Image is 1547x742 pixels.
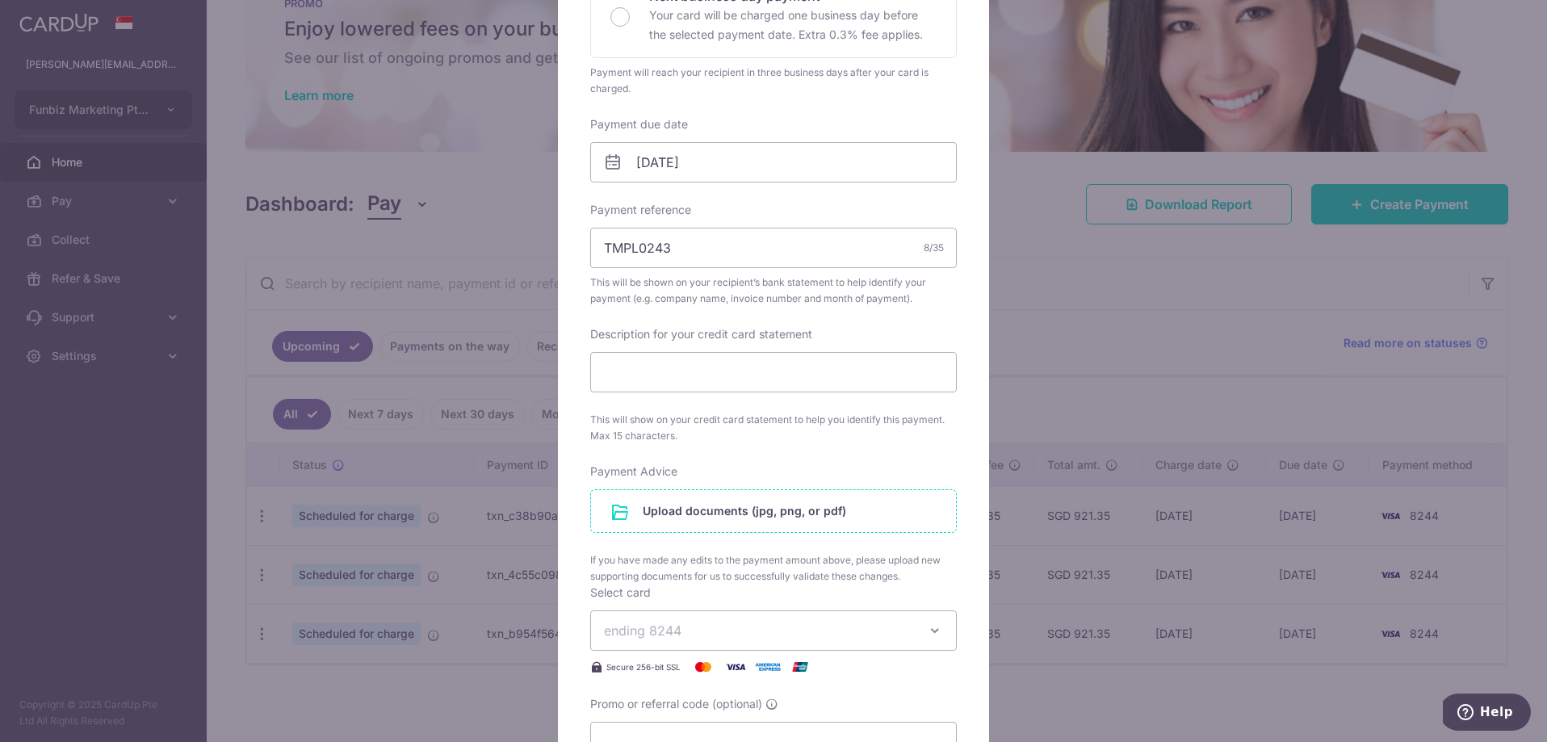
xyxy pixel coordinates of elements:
[1443,694,1531,734] iframe: Opens a widget where you can find more information
[590,552,957,585] span: If you have made any edits to the payment amount above, please upload new supporting documents fo...
[590,463,677,480] label: Payment Advice
[590,275,957,307] span: This will be shown on your recipient’s bank statement to help identify your payment (e.g. company...
[590,585,651,601] label: Select card
[752,657,784,677] img: American Express
[590,202,691,218] label: Payment reference
[606,660,681,673] span: Secure 256-bit SSL
[924,240,944,256] div: 8/35
[590,116,688,132] label: Payment due date
[719,657,752,677] img: Visa
[784,657,816,677] img: UnionPay
[604,623,681,639] span: ending 8244
[649,6,937,44] p: Your card will be charged one business day before the selected payment date. Extra 0.3% fee applies.
[590,696,762,712] span: Promo or referral code (optional)
[590,326,812,342] label: Description for your credit card statement
[590,412,957,444] span: This will show on your credit card statement to help you identify this payment. Max 15 characters.
[590,65,957,97] div: Payment will reach your recipient in three business days after your card is charged.
[687,657,719,677] img: Mastercard
[590,489,957,533] div: Upload documents (jpg, png, or pdf)
[590,142,957,182] input: DD / MM / YYYY
[590,610,957,651] button: ending 8244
